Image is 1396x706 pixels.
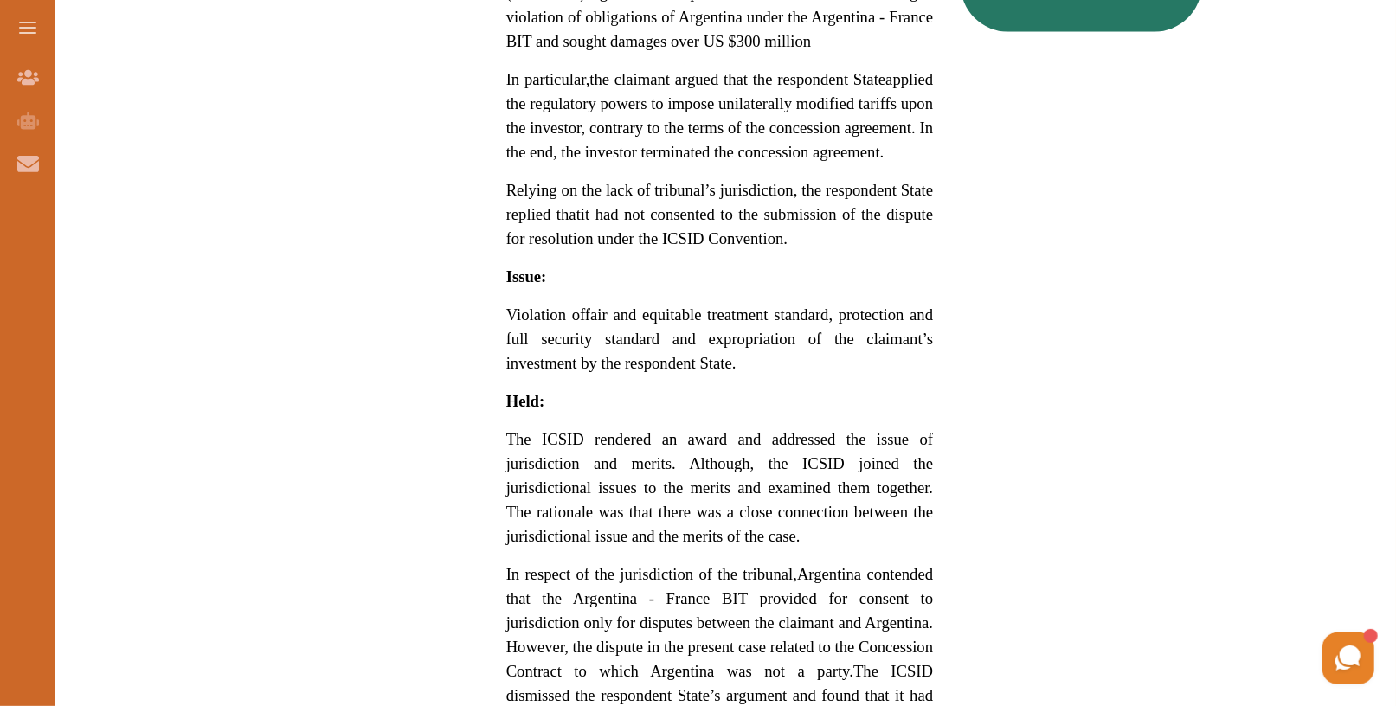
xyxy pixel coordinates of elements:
[506,205,934,247] span: it had not consented to the submission of the dispute for resolution under the ICSID Convention.
[506,565,797,583] span: In respect of the jurisdiction of the tribunal,
[506,305,934,372] span: fair and equitable treatment standard, protection and full security standard and expropriation of...
[506,267,547,286] strong: Issue:
[589,70,885,88] span: the claimant argued that the respondent State
[981,101,1310,163] iframe: Reviews Badge Ribbon Widget
[981,628,1379,689] iframe: HelpCrunch
[506,430,934,545] span: The ICSID rendered an award and addressed the issue of jurisdiction and merits. Although, the ICS...
[506,181,934,223] span: Relying on the lack of tribunal’s jurisdiction, the respondent State replied that
[506,305,585,324] span: Violation of
[506,70,590,88] span: In particular,
[506,565,934,680] span: Argentina contended that the Argentina - France BIT provided for consent to jurisdiction only for...
[506,392,545,410] strong: Held:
